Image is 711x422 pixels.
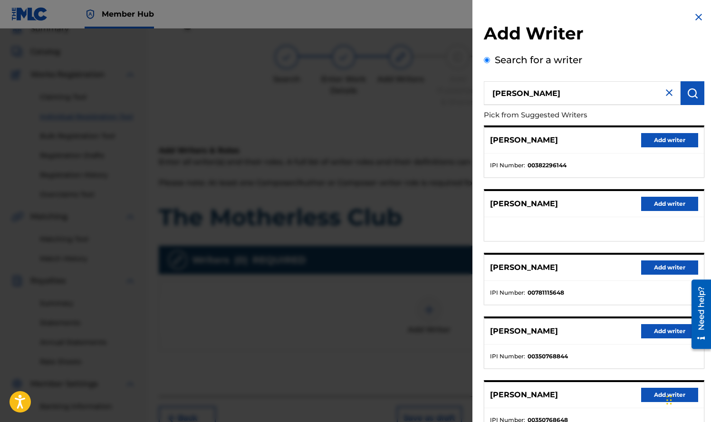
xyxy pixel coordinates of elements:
[641,260,698,275] button: Add writer
[102,9,154,19] span: Member Hub
[484,105,650,125] p: Pick from Suggested Writers
[528,288,564,297] strong: 00781115648
[528,161,567,170] strong: 00382296144
[495,54,582,66] label: Search for a writer
[11,7,48,21] img: MLC Logo
[85,9,96,20] img: Top Rightsholder
[641,133,698,147] button: Add writer
[528,352,568,361] strong: 00350768844
[490,161,525,170] span: IPI Number :
[490,352,525,361] span: IPI Number :
[490,134,558,146] p: [PERSON_NAME]
[490,326,558,337] p: [PERSON_NAME]
[641,324,698,338] button: Add writer
[684,276,711,353] iframe: Resource Center
[666,386,672,414] div: Drag
[641,388,698,402] button: Add writer
[663,87,675,98] img: close
[687,87,698,99] img: Search Works
[490,262,558,273] p: [PERSON_NAME]
[663,376,711,422] iframe: Chat Widget
[484,23,704,47] h2: Add Writer
[490,288,525,297] span: IPI Number :
[484,81,681,105] input: Search writer's name or IPI Number
[641,197,698,211] button: Add writer
[490,389,558,401] p: [PERSON_NAME]
[490,198,558,210] p: [PERSON_NAME]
